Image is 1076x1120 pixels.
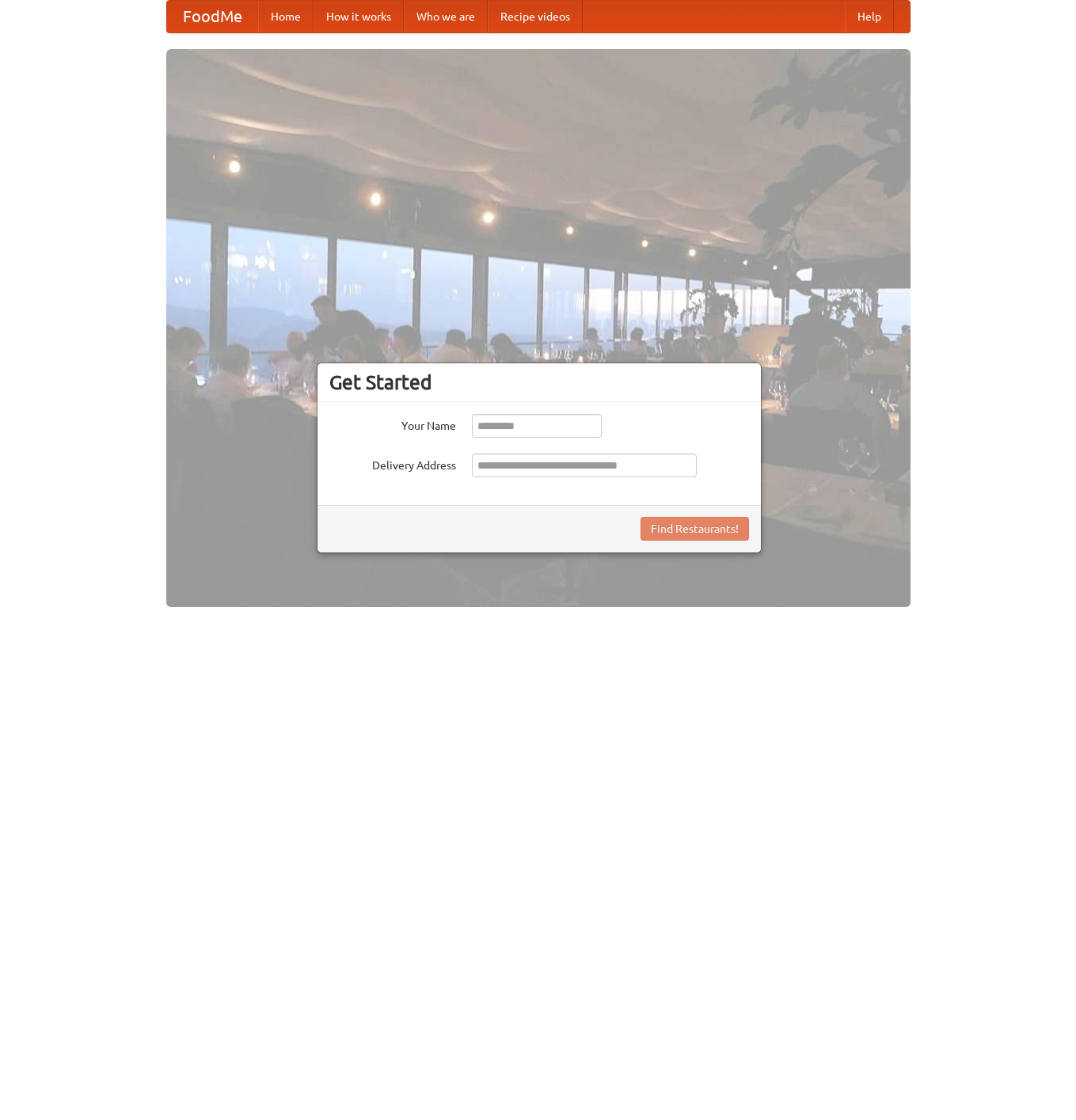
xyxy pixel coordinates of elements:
[314,1,404,32] a: How it works
[845,1,894,32] a: Help
[404,1,488,32] a: Who we are
[488,1,583,32] a: Recipe videos
[329,370,749,394] h3: Get Started
[329,414,456,434] label: Your Name
[641,517,749,541] button: Find Restaurants!
[167,1,258,32] a: FoodMe
[258,1,314,32] a: Home
[329,454,456,473] label: Delivery Address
